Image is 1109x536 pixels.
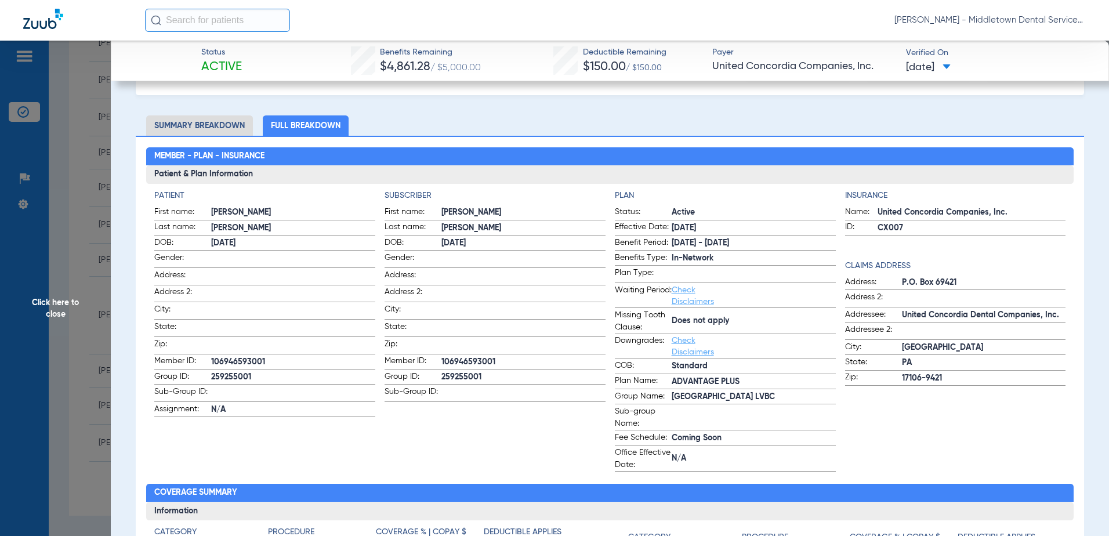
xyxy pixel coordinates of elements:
span: Group ID: [154,371,211,385]
h3: Patient & Plan Information [146,165,1074,184]
h4: Subscriber [385,190,606,202]
span: [DATE] [672,222,836,234]
span: [DATE] [211,237,375,249]
span: Coming Soon [672,432,836,444]
span: Member ID: [385,355,441,369]
li: Full Breakdown [263,115,349,136]
span: Addressee: [845,309,902,323]
h4: Plan [615,190,836,202]
a: Check Disclaimers [672,336,714,356]
span: Gender: [154,252,211,267]
span: / $5,000.00 [430,63,481,73]
span: DOB: [154,237,211,251]
span: Deductible Remaining [583,46,666,59]
span: State: [845,356,902,370]
span: CX007 [878,222,1066,234]
span: Addressee 2: [845,324,902,339]
span: Office Effective Date: [615,447,672,471]
span: Payer [712,46,896,59]
h3: Information [146,502,1074,520]
span: [PERSON_NAME] [211,222,375,234]
span: [DATE] [441,237,606,249]
span: PA [902,357,1066,369]
span: Sub-group Name: [615,405,672,430]
span: Verified On [906,47,1090,59]
span: Address: [385,269,441,285]
span: [GEOGRAPHIC_DATA] [902,342,1066,354]
span: City: [845,341,902,355]
span: $4,861.28 [380,61,430,73]
span: 17106-9421 [902,372,1066,385]
iframe: Chat Widget [1051,480,1109,536]
span: 106946593001 [211,356,375,368]
span: Active [672,207,836,219]
span: Address: [845,276,902,290]
span: DOB: [385,237,441,251]
input: Search for patients [145,9,290,32]
span: City: [385,303,441,319]
span: Name: [845,206,878,220]
h4: Patient [154,190,375,202]
span: N/A [672,452,836,465]
span: United Concordia Dental Companies, Inc. [902,309,1066,321]
h4: Insurance [845,190,1066,202]
span: Address 2: [845,291,902,307]
span: Group ID: [385,371,441,385]
span: First name: [154,206,211,220]
span: [PERSON_NAME] - Middletown Dental Services [894,15,1086,26]
span: United Concordia Companies, Inc. [878,207,1066,219]
span: Member ID: [154,355,211,369]
img: Search Icon [151,15,161,26]
span: $150.00 [583,61,626,73]
span: [DATE] - [DATE] [672,237,836,249]
img: Zuub Logo [23,9,63,29]
span: Waiting Period: [615,284,672,307]
span: Plan Type: [615,267,672,283]
span: P.O. Box 69421 [902,277,1066,289]
span: [DATE] [906,60,951,75]
h2: Member - Plan - Insurance [146,147,1074,166]
span: 259255001 [441,371,606,383]
span: Zip: [154,338,211,354]
h2: Coverage Summary [146,484,1074,502]
span: Benefit Period: [615,237,672,251]
span: Group Name: [615,390,672,404]
span: Status [201,46,242,59]
span: Standard [672,360,836,372]
span: Address 2: [385,286,441,302]
span: Address 2: [154,286,211,302]
span: Effective Date: [615,221,672,235]
h4: Claims Address [845,260,1066,272]
span: [PERSON_NAME] [441,207,606,219]
span: 106946593001 [441,356,606,368]
span: Zip: [845,371,902,385]
span: State: [385,321,441,336]
span: COB: [615,360,672,374]
span: [GEOGRAPHIC_DATA] LVBC [672,391,836,403]
span: Zip: [385,338,441,354]
span: Plan Name: [615,375,672,389]
span: Gender: [385,252,441,267]
span: [PERSON_NAME] [211,207,375,219]
a: Check Disclaimers [672,286,714,306]
span: Sub-Group ID: [385,386,441,401]
span: City: [154,303,211,319]
span: ID: [845,221,878,235]
span: ADVANTAGE PLUS [672,376,836,388]
span: Benefits Remaining [380,46,481,59]
span: / $150.00 [626,64,662,72]
span: Last name: [385,221,441,235]
span: Last name: [154,221,211,235]
span: United Concordia Companies, Inc. [712,59,896,74]
span: 259255001 [211,371,375,383]
span: Benefits Type: [615,252,672,266]
span: Active [201,59,242,75]
span: In-Network [672,252,836,265]
li: Summary Breakdown [146,115,253,136]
